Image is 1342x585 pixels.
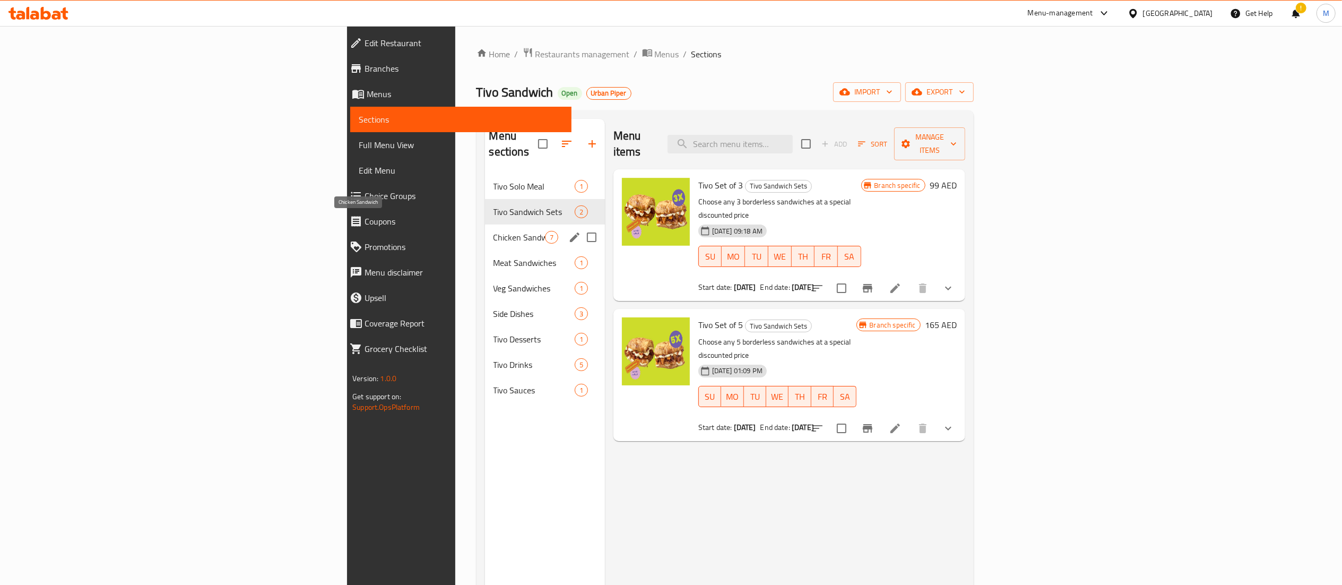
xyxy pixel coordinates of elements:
span: 2 [575,207,587,217]
span: Menus [655,48,679,61]
span: 5 [575,360,587,370]
span: Tivo Desserts [493,333,575,346]
span: Branch specific [870,180,925,191]
div: Tivo Sauces1 [485,377,605,403]
a: Edit menu item [889,422,902,435]
a: Full Menu View [350,132,571,158]
div: Veg Sandwiches [493,282,575,295]
p: Choose any 5 borderless sandwiches at a special discounted price [698,335,856,362]
span: 1 [575,334,587,345]
button: sort-choices [805,416,830,441]
input: search [668,135,793,153]
div: Tivo Solo Meal1 [485,174,605,199]
h6: 99 AED [930,178,957,193]
span: WE [770,389,784,405]
b: [DATE] [734,280,756,294]
nav: breadcrumb [477,47,974,61]
span: Coverage Report [365,317,562,330]
h2: Menu items [613,128,655,160]
span: 1 [575,182,587,192]
div: [GEOGRAPHIC_DATA] [1143,7,1213,19]
span: Select to update [830,277,853,299]
span: Tivo Sandwich Sets [493,205,575,218]
span: Sort [858,138,887,150]
a: Upsell [341,285,571,311]
button: delete [910,416,936,441]
span: Tivo Sandwich Sets [746,320,811,332]
span: Version: [352,372,378,385]
button: TH [789,386,811,407]
span: Choice Groups [365,190,562,202]
button: export [905,82,974,102]
div: Meat Sandwiches [493,256,575,269]
span: Promotions [365,240,562,253]
span: FR [816,389,829,405]
span: SU [703,389,717,405]
span: 7 [546,233,558,243]
span: Side Dishes [493,307,575,320]
span: Edit Restaurant [365,37,562,49]
button: SU [698,386,721,407]
span: Manage items [903,131,957,157]
span: WE [773,249,787,264]
img: Tivo Set of 3 [622,178,690,246]
h6: 165 AED [925,317,957,332]
span: Tivo Set of 3 [698,177,743,193]
button: SU [698,246,722,267]
span: Coupons [365,215,562,228]
a: Edit menu item [889,282,902,295]
span: Select to update [830,417,853,440]
span: Edit Menu [359,164,562,177]
div: items [575,333,588,346]
button: Manage items [894,127,965,160]
span: Chicken Sandwich [493,231,545,244]
button: WE [766,386,789,407]
div: Side Dishes3 [485,301,605,326]
span: Tivo Drinks [493,358,575,371]
span: Sort items [851,136,894,152]
button: MO [721,386,743,407]
span: End date: [760,280,790,294]
div: Tivo Sandwich Sets [745,180,812,193]
span: SA [838,389,852,405]
span: M [1323,7,1329,19]
button: TU [744,386,766,407]
span: Select section [795,133,817,155]
span: Restaurants management [535,48,630,61]
a: Promotions [341,234,571,260]
span: export [914,85,965,99]
button: SA [834,386,856,407]
a: Coupons [341,209,571,234]
span: Tivo Sauces [493,384,575,397]
button: SA [838,246,861,267]
a: Menus [341,81,571,107]
div: items [545,231,558,244]
span: [DATE] 09:18 AM [708,226,767,236]
div: items [575,282,588,295]
div: Tivo Drinks5 [485,352,605,377]
a: Edit Menu [350,158,571,183]
span: Tivo Solo Meal [493,180,575,193]
span: 1 [575,385,587,395]
button: Branch-specific-item [855,416,880,441]
span: import [842,85,893,99]
button: Branch-specific-item [855,276,880,301]
span: Sections [359,113,562,126]
button: sort-choices [805,276,830,301]
nav: Menu sections [485,169,605,407]
svg: Show Choices [942,282,955,295]
span: 1 [575,258,587,268]
span: Menus [367,88,562,100]
button: WE [768,246,792,267]
span: TH [796,249,811,264]
span: Add item [817,136,851,152]
span: Menu disclaimer [365,266,562,279]
li: / [683,48,687,61]
p: Choose any 3 borderless sandwiches at a special discounted price [698,195,861,222]
span: [DATE] 01:09 PM [708,366,767,376]
span: Upsell [365,291,562,304]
